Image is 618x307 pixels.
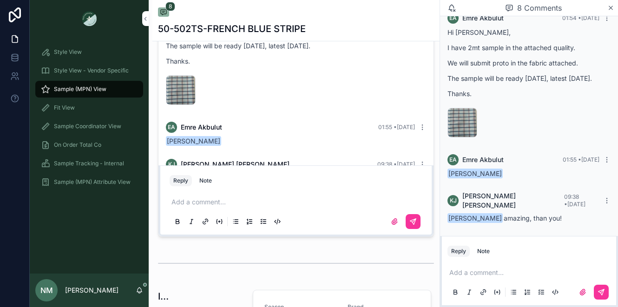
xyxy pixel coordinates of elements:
span: EA [449,156,457,163]
div: Note [477,248,490,255]
span: 09:38 • [DATE] [564,193,585,208]
span: NM [40,285,53,296]
h1: 50-502TS-FRENCH BLUE STRIPE [158,22,306,35]
span: KJ [168,161,175,168]
button: Reply [170,175,192,186]
a: Sample (MPN) Attribute View [35,174,143,190]
span: [PERSON_NAME] [447,169,503,178]
p: The sample will be ready [DATE], latest [DATE]. [166,41,426,51]
span: Style View - Vendor Specific [54,67,129,74]
a: Fit View [35,99,143,116]
button: Reply [447,246,470,257]
span: Style View [54,48,82,56]
button: 8 [158,7,169,19]
span: amazing, than you! [447,214,562,222]
span: Fit View [54,104,75,111]
span: EA [449,14,457,22]
a: Sample Tracking - Internal [35,155,143,172]
a: Style View [35,44,143,60]
span: Sample (MPN) View [54,85,106,93]
span: KJ [450,197,457,204]
span: 01:55 • [DATE] [563,156,599,163]
span: 8 Comments [517,2,562,13]
a: Sample Coordinator View [35,118,143,135]
span: Emre Akbulut [462,13,504,23]
p: The sample will be ready [DATE], latest [DATE]. [447,73,611,83]
span: EA [168,124,175,131]
p: [PERSON_NAME] [65,286,118,295]
span: Sample Coordinator View [54,123,121,130]
button: Note [196,175,216,186]
p: Thanks. [166,56,426,66]
p: Thanks. [447,89,611,98]
a: On Order Total Co [35,137,143,153]
img: App logo [82,11,97,26]
span: 8 [165,2,175,11]
p: Hi [PERSON_NAME], [447,27,611,37]
span: [PERSON_NAME] [447,213,503,223]
span: [PERSON_NAME] [PERSON_NAME] [181,160,289,169]
p: We will submit proto in the fabric attached. [447,58,611,68]
span: Sample Tracking - Internal [54,160,124,167]
button: Note [473,246,493,257]
a: Sample (MPN) View [35,81,143,98]
span: On Order Total Co [54,141,101,149]
p: I have 2mt sample in the attached quality. [447,43,611,52]
span: Sample (MPN) Attribute View [54,178,131,186]
span: 01:54 • [DATE] [562,14,599,21]
span: Emre Akbulut [462,155,504,164]
span: [PERSON_NAME] [PERSON_NAME] [462,191,564,210]
div: scrollable content [30,37,149,202]
h1: Idea/Style Details [158,290,172,303]
span: Emre Akbulut [181,123,222,132]
div: Note [199,177,212,184]
span: 01:55 • [DATE] [378,124,415,131]
a: Style View - Vendor Specific [35,62,143,79]
span: [PERSON_NAME] [166,136,221,146]
span: 09:38 • [DATE] [377,161,415,168]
